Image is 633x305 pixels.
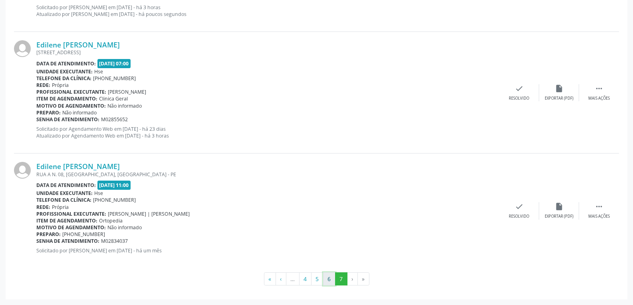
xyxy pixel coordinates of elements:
span: Ortopedia [99,217,123,224]
b: Data de atendimento: [36,60,96,67]
span: Não informado [107,102,142,109]
p: Solicitado por Agendamento Web em [DATE] - há 23 dias Atualizado por Agendamento Web em [DATE] - ... [36,126,499,139]
b: Preparo: [36,109,61,116]
p: Solicitado por [PERSON_NAME] em [DATE] - há um mês [36,247,499,254]
b: Motivo de agendamento: [36,102,106,109]
div: Mais ações [588,214,610,219]
span: M02834037 [101,238,128,244]
div: [STREET_ADDRESS] [36,49,499,56]
b: Senha de atendimento: [36,116,99,123]
div: Exportar (PDF) [545,214,573,219]
div: RUA A N. 08, [GEOGRAPHIC_DATA], [GEOGRAPHIC_DATA] - PE [36,171,499,178]
b: Preparo: [36,231,61,238]
img: img [14,162,31,179]
i: insert_drive_file [555,84,564,93]
span: Não informado [107,224,142,231]
b: Item de agendamento: [36,217,97,224]
span: Hse [94,190,103,197]
i: check [515,84,524,93]
div: Mais ações [588,96,610,101]
span: [PHONE_NUMBER] [62,231,105,238]
i:  [595,202,603,211]
b: Telefone da clínica: [36,197,91,203]
span: M02855652 [101,116,128,123]
b: Senha de atendimento: [36,238,99,244]
span: Não informado [62,109,97,116]
button: Go to page 7 [335,272,347,286]
b: Unidade executante: [36,68,93,75]
div: Exportar (PDF) [545,96,573,101]
b: Profissional executante: [36,89,106,95]
button: Go to first page [264,272,276,286]
b: Data de atendimento: [36,182,96,189]
b: Item de agendamento: [36,95,97,102]
b: Telefone da clínica: [36,75,91,82]
i:  [595,84,603,93]
b: Unidade executante: [36,190,93,197]
span: [DATE] 07:00 [97,59,131,68]
span: Própria [52,204,69,211]
span: [PERSON_NAME] [108,89,146,95]
span: [DATE] 11:00 [97,181,131,190]
b: Rede: [36,82,50,89]
button: Go to page 4 [299,272,312,286]
a: Edilene [PERSON_NAME] [36,162,120,171]
b: Motivo de agendamento: [36,224,106,231]
button: Go to previous page [276,272,286,286]
a: Edilene [PERSON_NAME] [36,40,120,49]
i: check [515,202,524,211]
i: insert_drive_file [555,202,564,211]
b: Rede: [36,204,50,211]
img: img [14,40,31,57]
p: Solicitado por [PERSON_NAME] em [DATE] - há 3 horas Atualizado por [PERSON_NAME] em [DATE] - há p... [36,4,499,18]
span: Própria [52,82,69,89]
span: [PHONE_NUMBER] [93,197,136,203]
button: Go to page 5 [311,272,323,286]
ul: Pagination [14,272,619,286]
span: Hse [94,68,103,75]
b: Profissional executante: [36,211,106,217]
span: [PERSON_NAME] | [PERSON_NAME] [108,211,190,217]
div: Resolvido [509,96,529,101]
span: Clinica Geral [99,95,128,102]
span: [PHONE_NUMBER] [93,75,136,82]
button: Go to page 6 [323,272,335,286]
div: Resolvido [509,214,529,219]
